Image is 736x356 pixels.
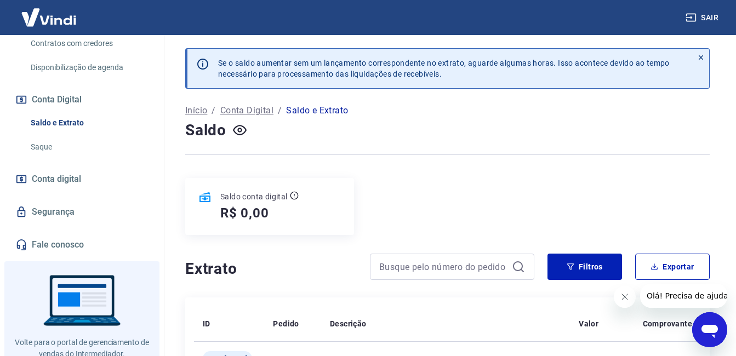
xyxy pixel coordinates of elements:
span: Olá! Precisa de ajuda? [7,8,92,16]
p: Descrição [330,318,367,329]
p: / [212,104,215,117]
iframe: Mensagem da empresa [640,284,727,308]
iframe: Botão para abrir a janela de mensagens [692,312,727,347]
a: Contratos com credores [26,32,151,55]
p: Pedido [273,318,299,329]
a: Conta Digital [220,104,273,117]
span: Conta digital [32,171,81,187]
button: Conta Digital [13,88,151,112]
p: / [278,104,282,117]
p: Saldo e Extrato [286,104,348,117]
a: Início [185,104,207,117]
input: Busque pelo número do pedido [379,259,507,275]
p: Se o saldo aumentar sem um lançamento correspondente no extrato, aguarde algumas horas. Isso acon... [218,58,670,79]
p: Saldo conta digital [220,191,288,202]
a: Disponibilização de agenda [26,56,151,79]
button: Exportar [635,254,710,280]
a: Saldo e Extrato [26,112,151,134]
img: Vindi [13,1,84,34]
h4: Extrato [185,258,357,280]
iframe: Fechar mensagem [614,286,636,308]
button: Filtros [547,254,622,280]
a: Segurança [13,200,151,224]
a: Saque [26,136,151,158]
h4: Saldo [185,119,226,141]
p: Comprovante [643,318,692,329]
p: ID [203,318,210,329]
button: Sair [683,8,723,28]
p: Valor [579,318,598,329]
h5: R$ 0,00 [220,204,269,222]
a: Conta digital [13,167,151,191]
a: Fale conosco [13,233,151,257]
